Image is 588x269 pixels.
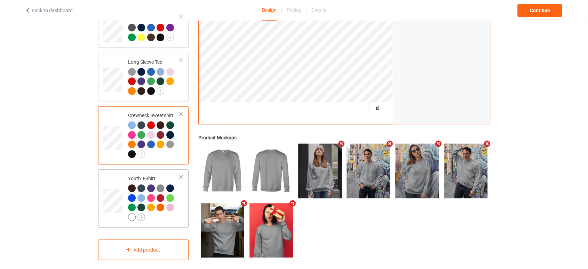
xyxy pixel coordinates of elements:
img: regular.jpg [249,203,293,258]
div: Continue [517,4,562,17]
div: Youth T-Shirt [128,175,180,220]
div: Design [262,0,277,21]
div: Long Sleeve Tee [128,59,180,94]
div: Long Sleeve Tee [98,53,189,101]
img: regular.jpg [395,144,439,198]
div: V-Neck T-Shirt [128,14,180,40]
img: regular.jpg [249,144,293,198]
i: Remove mockup [240,200,248,207]
img: svg+xml;base64,PD94bWwgdmVyc2lvbj0iMS4wIiBlbmNvZGluZz0iVVRGLTgiPz4KPHN2ZyB3aWR0aD0iMjJweCIgaGVpZ2... [157,87,164,95]
img: regular.jpg [201,144,244,198]
img: svg+xml;base64,PD94bWwgdmVyc2lvbj0iMS4wIiBlbmNvZGluZz0iVVRGLTgiPz4KPHN2ZyB3aWR0aD0iMjJweCIgaGVpZ2... [137,213,145,221]
img: regular.jpg [347,144,390,198]
img: regular.jpg [298,144,342,198]
img: heather_texture.png [157,184,164,192]
div: Add product [98,239,189,260]
img: regular.jpg [444,144,487,198]
div: Youth T-Shirt [98,169,189,228]
div: V-Neck T-Shirt [98,9,189,48]
i: Remove mockup [483,140,491,148]
i: Remove mockup [288,200,297,207]
img: svg+xml;base64,PD94bWwgdmVyc2lvbj0iMS4wIiBlbmNvZGluZz0iVVRGLTgiPz4KPHN2ZyB3aWR0aD0iMjJweCIgaGVpZ2... [166,33,174,41]
img: svg+xml;base64,PD94bWwgdmVyc2lvbj0iMS4wIiBlbmNvZGluZz0iVVRGLTgiPz4KPHN2ZyB3aWR0aD0iMjJweCIgaGVpZ2... [137,150,145,158]
img: regular.jpg [201,203,244,258]
div: Crewneck Sweatshirt [128,112,180,157]
div: Crewneck Sweatshirt [98,106,189,164]
div: Pricing [286,0,301,20]
i: Remove mockup [434,140,443,148]
i: Remove mockup [337,140,345,148]
div: Details [311,0,326,20]
a: Back to dashboard [25,8,73,13]
div: Product Mockups [198,134,490,141]
i: Remove mockup [386,140,394,148]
